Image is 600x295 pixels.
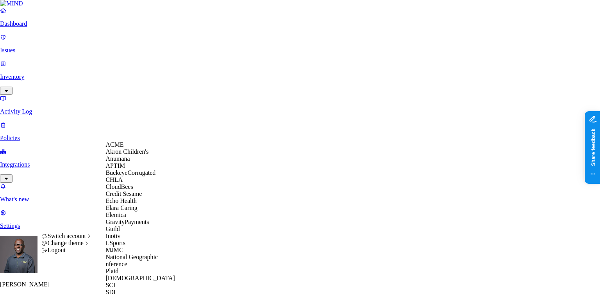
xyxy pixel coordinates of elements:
span: Guild [105,226,120,232]
span: [DEMOGRAPHIC_DATA] [105,275,175,281]
span: GravityPayments [105,219,149,225]
span: Change theme [48,240,84,246]
span: CloudBees [105,183,133,190]
span: Elara Caring [105,204,137,211]
span: Switch account [48,233,86,239]
span: MJMC [105,247,123,253]
span: Inotiv [105,233,120,239]
span: LSports [105,240,125,246]
span: APTIM [105,162,125,169]
span: Anumana [105,155,130,162]
span: SCI [105,282,115,288]
span: Plaid [105,268,118,274]
div: Logout [41,247,93,254]
span: CHLA [105,176,123,183]
span: Credit Sesame [105,190,142,197]
span: nference [105,261,127,267]
span: Elemica [105,211,126,218]
span: BuckeyeCorrugated [105,169,155,176]
span: ACME [105,141,123,148]
span: Echo Health [105,197,137,204]
span: Akron Children's [105,148,148,155]
span: National Geographic [105,254,158,260]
